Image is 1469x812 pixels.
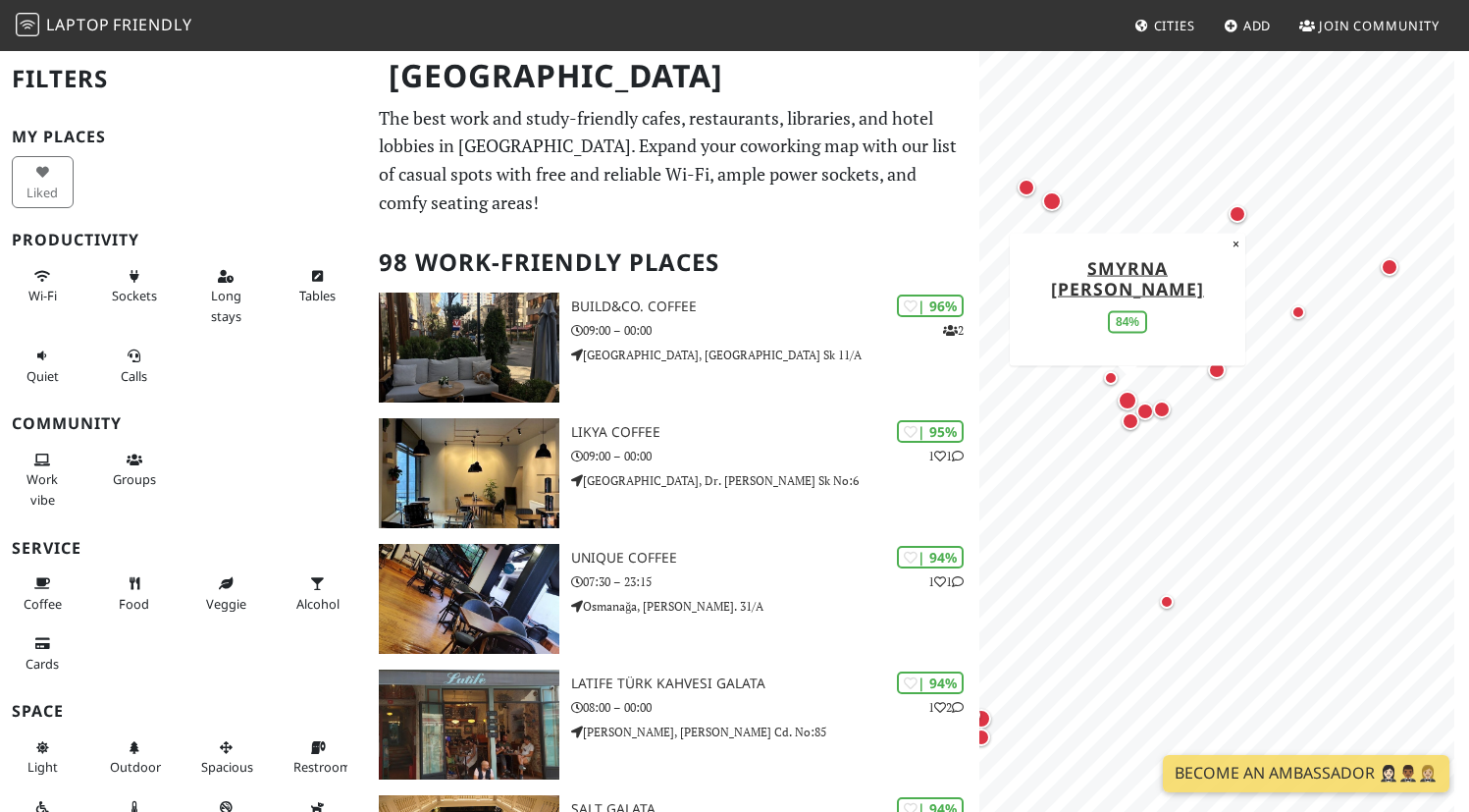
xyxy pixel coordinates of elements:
a: Latife Türk Kahvesi Galata | 94% 12 Latife Türk Kahvesi Galata 08:00 – 00:00 [PERSON_NAME], [PERS... [367,670,979,780]
div: | 94% [897,672,964,694]
span: Long stays [211,287,241,324]
p: 1 1 [928,572,964,591]
span: Group tables [113,470,156,488]
div: Map marker [1099,366,1123,390]
p: 2 [943,321,964,340]
span: People working [26,470,58,508]
div: Map marker [1155,590,1179,614]
button: Food [104,568,166,620]
a: Unique Coffee | 94% 11 Unique Coffee 07:30 – 23:15 Osmanağa, [PERSON_NAME]. 31/A [367,544,979,654]
button: Groups [104,444,166,496]
span: Stable Wi-Fi [28,287,57,304]
div: Map marker [1114,387,1141,414]
span: Veggie [206,595,246,613]
button: Quiet [12,340,74,392]
h3: Space [12,702,355,721]
span: Join Community [1319,17,1440,34]
span: Food [119,595,149,613]
p: [PERSON_NAME], [PERSON_NAME] Cd. No:85 [571,723,979,741]
button: Work vibe [12,444,74,515]
h3: Community [12,414,355,433]
div: Map marker [1118,408,1143,434]
button: Long stays [195,260,257,332]
h1: [GEOGRAPHIC_DATA] [373,49,975,103]
h2: 98 Work-Friendly Places [379,233,968,293]
div: Map marker [1014,175,1039,200]
p: [GEOGRAPHIC_DATA], Dr. [PERSON_NAME] Sk No:6 [571,471,979,490]
h3: Build&Co. Coffee [571,298,979,315]
div: Map marker [1204,357,1230,383]
img: LaptopFriendly [16,13,39,36]
span: Friendly [113,14,191,35]
p: The best work and study-friendly cafes, restaurants, libraries, and hotel lobbies in [GEOGRAPHIC_... [379,104,968,217]
h3: My Places [12,128,355,146]
div: | 94% [897,546,964,568]
a: Join Community [1291,8,1447,43]
span: Work-friendly tables [299,287,336,304]
span: Cities [1154,17,1195,34]
img: Latife Türk Kahvesi Galata [379,670,559,780]
div: Map marker [1149,397,1175,422]
button: Restroom [288,731,349,784]
div: | 96% [897,295,964,317]
a: Become an Ambassador 🤵🏻‍♀️🤵🏾‍♂️🤵🏼‍♀️ [1163,755,1449,792]
h3: Likya Coffee [571,424,979,441]
span: Credit cards [26,655,59,673]
div: Map marker [1132,399,1158,424]
button: Close popup [1227,233,1245,254]
p: Osmanağa, [PERSON_NAME]. 31/A [571,597,979,616]
p: 1 2 [928,698,964,717]
span: Spacious [201,758,253,776]
div: 84% [1108,310,1147,333]
img: Likya Coffee [379,418,559,528]
a: Likya Coffee | 95% 11 Likya Coffee 09:00 – 00:00 [GEOGRAPHIC_DATA], Dr. [PERSON_NAME] Sk No:6 [367,418,979,528]
p: 08:00 – 00:00 [571,698,979,717]
button: Tables [288,260,349,312]
p: 1 1 [928,447,964,465]
span: Natural light [27,758,58,776]
div: Map marker [1377,254,1402,280]
button: Calls [104,340,166,392]
h2: Filters [12,49,355,109]
h3: Service [12,539,355,558]
span: Laptop [46,14,110,35]
span: Coffee [24,595,62,613]
h3: Productivity [12,231,355,249]
div: Map marker [1038,188,1066,215]
p: [GEOGRAPHIC_DATA], [GEOGRAPHIC_DATA] Sk 11/A [571,346,979,364]
button: Light [12,731,74,784]
img: Build&Co. Coffee [379,293,559,403]
button: Spacious [195,731,257,784]
div: Map marker [1225,201,1250,227]
button: Outdoor [104,731,166,784]
span: Add [1243,17,1272,34]
span: Restroom [293,758,351,776]
span: Quiet [26,367,59,385]
a: Smyrna [PERSON_NAME] [1051,255,1204,299]
h3: Unique Coffee [571,550,979,567]
img: Unique Coffee [379,544,559,654]
p: 09:00 – 00:00 [571,321,979,340]
div: Map marker [969,725,994,750]
button: Sockets [104,260,166,312]
button: Cards [12,627,74,679]
button: Veggie [195,568,257,620]
p: 07:30 – 23:15 [571,572,979,591]
div: Map marker [1286,300,1310,324]
button: Wi-Fi [12,260,74,312]
button: Alcohol [288,568,349,620]
a: Add [1216,8,1280,43]
h3: Latife Türk Kahvesi Galata [571,676,979,692]
button: Coffee [12,568,74,620]
span: Outdoor area [110,758,161,776]
span: Power sockets [112,287,157,304]
a: Build&Co. Coffee | 96% 2 Build&Co. Coffee 09:00 – 00:00 [GEOGRAPHIC_DATA], [GEOGRAPHIC_DATA] Sk 11/A [367,293,979,403]
a: LaptopFriendly LaptopFriendly [16,9,192,43]
div: | 95% [897,420,964,443]
span: Alcohol [296,595,340,613]
a: Cities [1127,8,1203,43]
p: 09:00 – 00:00 [571,447,979,465]
span: Video/audio calls [121,367,147,385]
